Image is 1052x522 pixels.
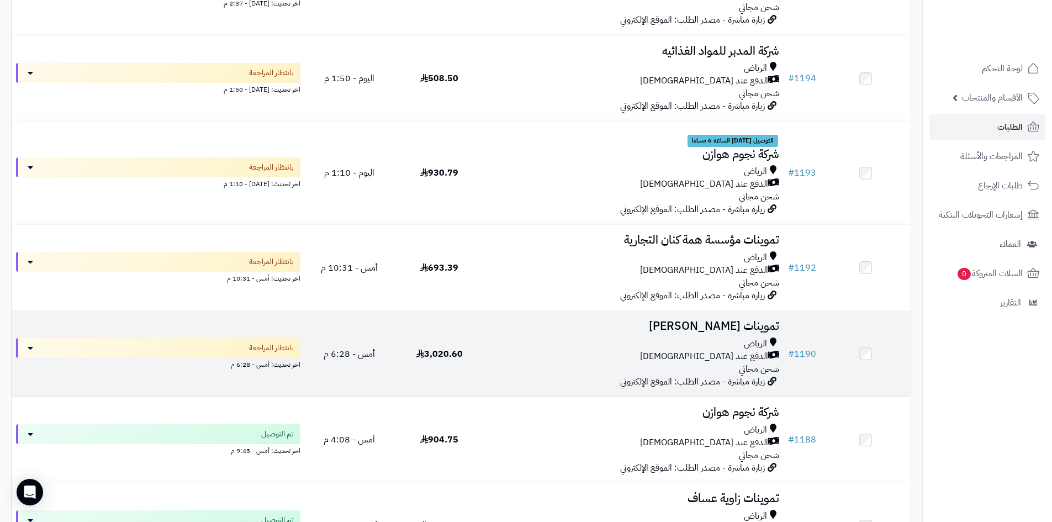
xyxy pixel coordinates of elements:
a: الطلبات [929,114,1045,140]
h3: تموينات زاوية عساف [489,492,779,505]
div: اخر تحديث: أمس - 9:45 م [16,444,300,456]
span: شحن مجاني [739,449,779,462]
span: شحن مجاني [739,190,779,203]
a: #1190 [788,347,816,361]
span: الرياض [744,338,767,350]
span: أمس - 4:08 م [324,433,375,446]
span: الدفع عند [DEMOGRAPHIC_DATA] [640,75,768,87]
span: # [788,166,794,180]
span: السلات المتروكة [956,266,1023,281]
a: المراجعات والأسئلة [929,143,1045,170]
span: لوحة التحكم [982,61,1023,76]
span: شحن مجاني [739,276,779,289]
h3: شركة نجوم هوازن [489,406,779,419]
span: # [788,347,794,361]
span: أمس - 6:28 م [324,347,375,361]
span: 3,020.60 [416,347,463,361]
span: 508.50 [420,72,458,85]
span: شحن مجاني [739,1,779,14]
span: بانتظار المراجعة [249,67,294,78]
span: الدفع عند [DEMOGRAPHIC_DATA] [640,350,768,363]
span: الدفع عند [DEMOGRAPHIC_DATA] [640,178,768,191]
span: الأقسام والمنتجات [962,90,1023,106]
div: اخر تحديث: [DATE] - 1:50 م [16,83,300,94]
span: التوصيل [DATE] الساعه 6 مساءا [688,135,778,147]
span: إشعارات التحويلات البنكية [939,207,1023,223]
span: 904.75 [420,433,458,446]
span: طلبات الإرجاع [978,178,1023,193]
span: 693.39 [420,261,458,275]
a: طلبات الإرجاع [929,172,1045,199]
a: لوحة التحكم [929,55,1045,82]
span: الطلبات [997,119,1023,135]
div: Open Intercom Messenger [17,479,43,505]
span: 0 [958,268,971,280]
span: زيارة مباشرة - مصدر الطلب: الموقع الإلكتروني [620,203,765,216]
span: زيارة مباشرة - مصدر الطلب: الموقع الإلكتروني [620,99,765,113]
h3: تموينات [PERSON_NAME] [489,320,779,333]
span: الدفع عند [DEMOGRAPHIC_DATA] [640,264,768,277]
span: المراجعات والأسئلة [960,149,1023,164]
h3: شركة المدبر للمواد الغذائيه [489,45,779,57]
span: زيارة مباشرة - مصدر الطلب: الموقع الإلكتروني [620,289,765,302]
div: اخر تحديث: [DATE] - 1:10 م [16,177,300,189]
span: العملاء [1000,236,1021,252]
span: الرياض [744,424,767,436]
span: اليوم - 1:10 م [324,166,374,180]
a: #1188 [788,433,816,446]
span: الرياض [744,251,767,264]
img: logo-2.png [977,30,1042,53]
div: اخر تحديث: أمس - 10:31 م [16,272,300,283]
a: إشعارات التحويلات البنكية [929,202,1045,228]
span: التقارير [1000,295,1021,310]
span: # [788,261,794,275]
span: # [788,72,794,85]
a: #1193 [788,166,816,180]
a: #1192 [788,261,816,275]
span: # [788,433,794,446]
span: زيارة مباشرة - مصدر الطلب: الموقع الإلكتروني [620,375,765,388]
span: زيارة مباشرة - مصدر الطلب: الموقع الإلكتروني [620,461,765,474]
span: الرياض [744,165,767,178]
h3: شركة نجوم هوازن [489,148,779,161]
span: شحن مجاني [739,87,779,100]
a: #1194 [788,72,816,85]
span: زيارة مباشرة - مصدر الطلب: الموقع الإلكتروني [620,13,765,27]
span: بانتظار المراجعة [249,162,294,173]
div: اخر تحديث: أمس - 6:28 م [16,358,300,370]
a: العملاء [929,231,1045,257]
a: السلات المتروكة0 [929,260,1045,287]
span: الرياض [744,62,767,75]
span: اليوم - 1:50 م [324,72,374,85]
a: التقارير [929,289,1045,316]
span: أمس - 10:31 م [321,261,378,275]
h3: تموينات مؤسسة همة كنان التجارية [489,234,779,246]
span: شحن مجاني [739,362,779,376]
span: 930.79 [420,166,458,180]
span: بانتظار المراجعة [249,256,294,267]
span: الدفع عند [DEMOGRAPHIC_DATA] [640,436,768,449]
span: بانتظار المراجعة [249,342,294,354]
span: تم التوصيل [261,429,294,440]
